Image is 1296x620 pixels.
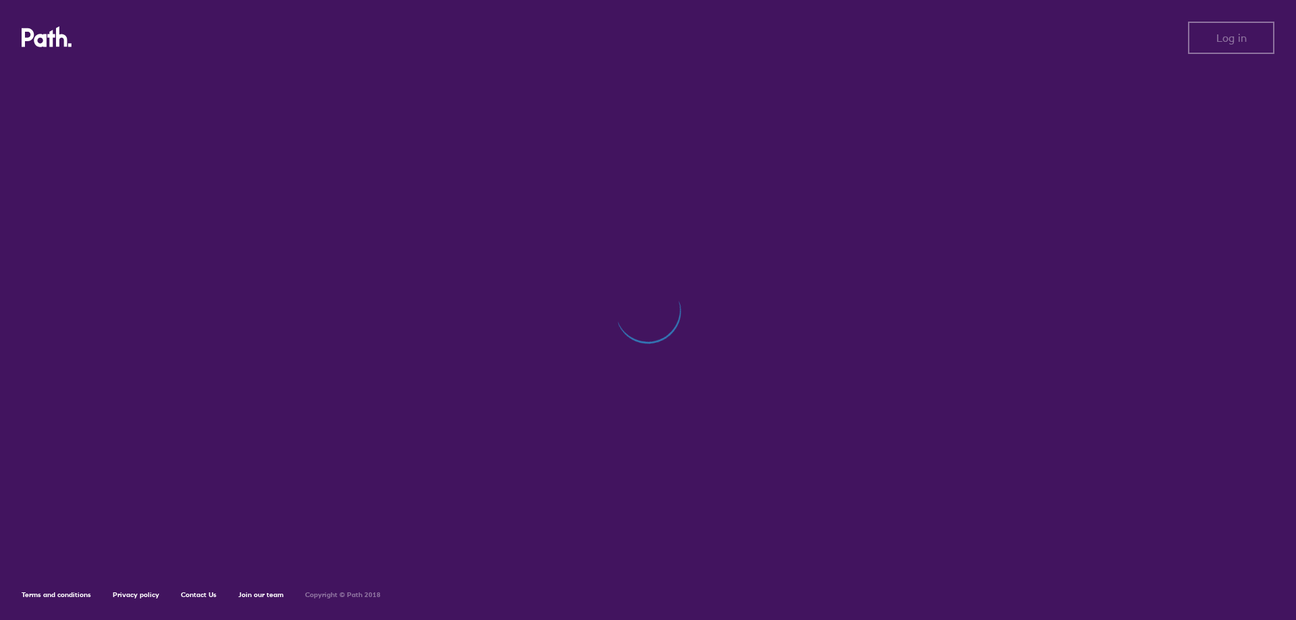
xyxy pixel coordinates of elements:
[1216,32,1247,44] span: Log in
[1188,22,1274,54] button: Log in
[181,590,217,599] a: Contact Us
[22,590,91,599] a: Terms and conditions
[113,590,159,599] a: Privacy policy
[305,591,381,599] h6: Copyright © Path 2018
[238,590,283,599] a: Join our team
